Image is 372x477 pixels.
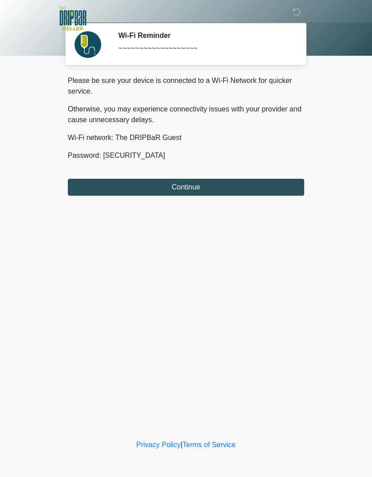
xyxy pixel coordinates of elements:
[68,150,304,161] p: Password: [SECURITY_DATA]
[68,75,304,97] p: Please be sure your device is connected to a Wi-Fi Network for quicker service.
[118,43,291,54] div: ~~~~~~~~~~~~~~~~~~~
[74,31,101,58] img: Agent Avatar
[181,441,182,448] a: |
[182,441,236,448] a: Terms of Service
[68,104,304,125] p: Otherwise, you may experience connectivity issues with your provider and cause unnecessary delays.
[59,7,87,30] img: The DRIPBaR - Keller Logo
[68,132,304,143] p: Wi-Fi network: The DRIPBaR Guest
[136,441,181,448] a: Privacy Policy
[68,179,304,196] button: Continue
